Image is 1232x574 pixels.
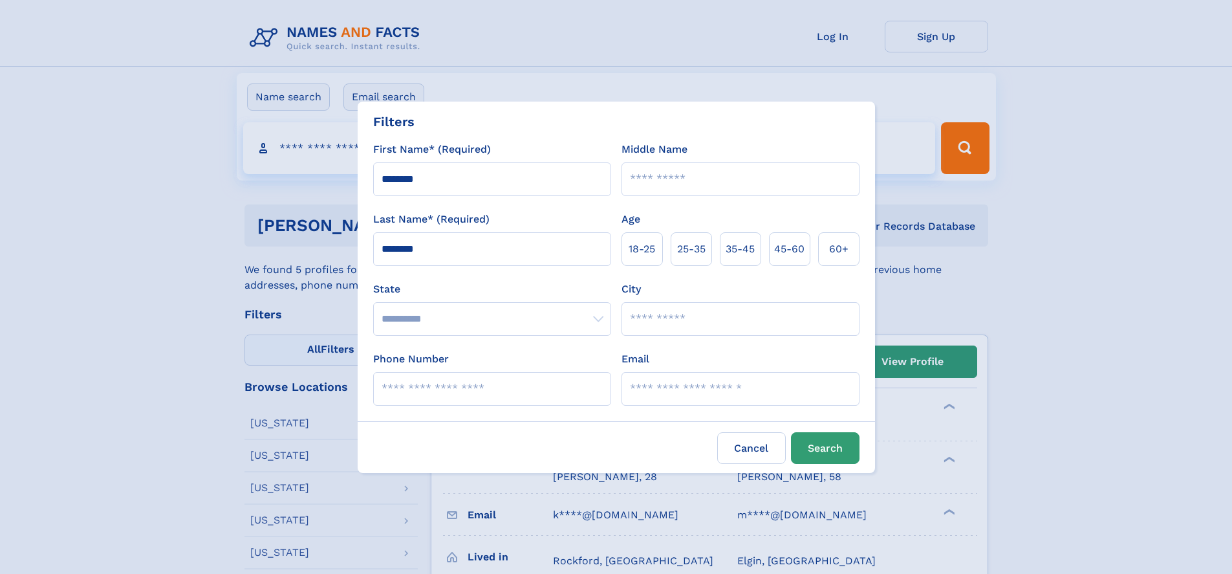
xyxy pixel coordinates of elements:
[621,351,649,367] label: Email
[791,432,859,464] button: Search
[373,212,490,227] label: Last Name* (Required)
[621,142,687,157] label: Middle Name
[726,241,755,257] span: 35‑45
[373,351,449,367] label: Phone Number
[717,432,786,464] label: Cancel
[774,241,805,257] span: 45‑60
[629,241,655,257] span: 18‑25
[621,281,641,297] label: City
[373,142,491,157] label: First Name* (Required)
[621,212,640,227] label: Age
[677,241,706,257] span: 25‑35
[829,241,848,257] span: 60+
[373,281,611,297] label: State
[373,112,415,131] div: Filters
